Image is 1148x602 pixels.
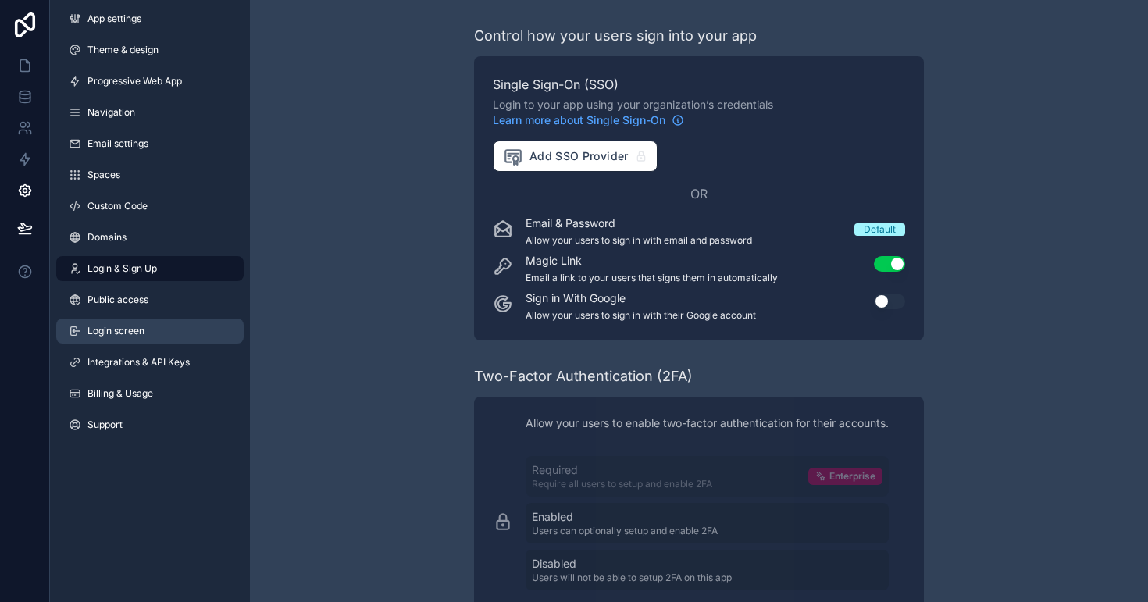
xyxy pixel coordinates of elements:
a: Support [56,412,244,437]
p: Users can optionally setup and enable 2FA [532,525,718,537]
a: Learn more about Single Sign-On [493,112,684,128]
a: Custom Code [56,194,244,219]
span: Login to your app using your organization’s credentials [493,97,905,128]
a: Login screen [56,319,244,344]
span: Login screen [87,325,144,337]
div: Two-Factor Authentication (2FA) [474,365,693,387]
div: Control how your users sign into your app [474,25,757,47]
a: Domains [56,225,244,250]
a: Spaces [56,162,244,187]
span: Login & Sign Up [87,262,157,275]
a: App settings [56,6,244,31]
span: Navigation [87,106,135,119]
a: Integrations & API Keys [56,350,244,375]
span: Single Sign-On (SSO) [493,75,905,94]
div: Default [864,223,896,236]
p: Allow your users to enable two-factor authentication for their accounts. [526,415,889,431]
button: Add SSO Provider [493,141,658,172]
span: Domains [87,231,127,244]
a: Email settings [56,131,244,156]
span: Progressive Web App [87,75,182,87]
span: Custom Code [87,200,148,212]
p: Disabled [532,556,732,572]
span: Spaces [87,169,120,181]
p: Enabled [532,509,718,525]
span: OR [690,184,708,203]
a: Navigation [56,100,244,125]
p: Allow your users to sign in with email and password [526,234,752,247]
a: Login & Sign Up [56,256,244,281]
p: Required [532,462,712,478]
span: Public access [87,294,148,306]
a: Theme & design [56,37,244,62]
span: Theme & design [87,44,159,56]
a: Public access [56,287,244,312]
span: App settings [87,12,141,25]
a: Billing & Usage [56,381,244,406]
span: Add SSO Provider [503,146,629,166]
span: Billing & Usage [87,387,153,400]
span: Email settings [87,137,148,150]
span: Integrations & API Keys [87,356,190,369]
p: Allow your users to sign in with their Google account [526,309,756,322]
span: Enterprise [829,470,875,483]
span: Learn more about Single Sign-On [493,112,665,128]
p: Email & Password [526,216,752,231]
p: Sign in With Google [526,290,756,306]
a: Progressive Web App [56,69,244,94]
p: Require all users to setup and enable 2FA [532,478,712,490]
p: Magic Link [526,253,778,269]
p: Email a link to your users that signs them in automatically [526,272,778,284]
p: Users will not be able to setup 2FA on this app [532,572,732,584]
span: Support [87,419,123,431]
